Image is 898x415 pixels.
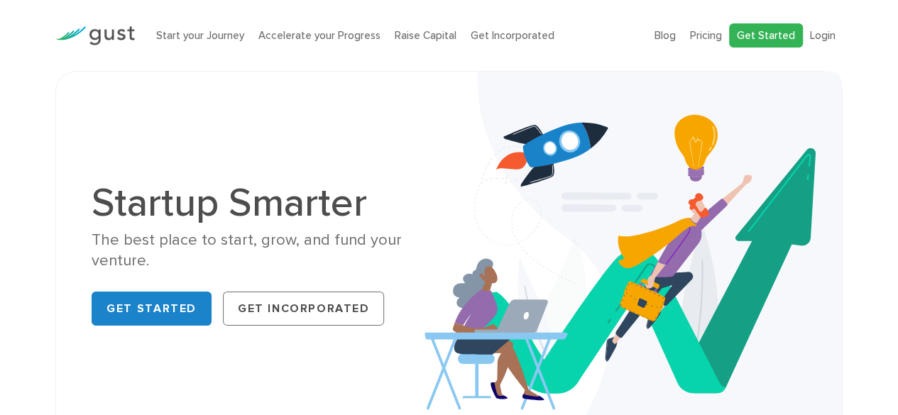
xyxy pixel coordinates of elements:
a: Login [810,29,836,42]
a: Start your Journey [156,29,244,42]
a: Pricing [690,29,722,42]
a: Get Started [729,23,803,48]
a: Raise Capital [395,29,456,42]
a: Get Incorporated [223,292,385,326]
a: Blog [655,29,676,42]
a: Accelerate your Progress [258,29,380,42]
a: Get Incorporated [471,29,554,42]
img: Gust Logo [55,26,135,45]
h1: Startup Smarter [92,183,438,223]
div: The best place to start, grow, and fund your venture. [92,230,438,272]
a: Get Started [92,292,212,326]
